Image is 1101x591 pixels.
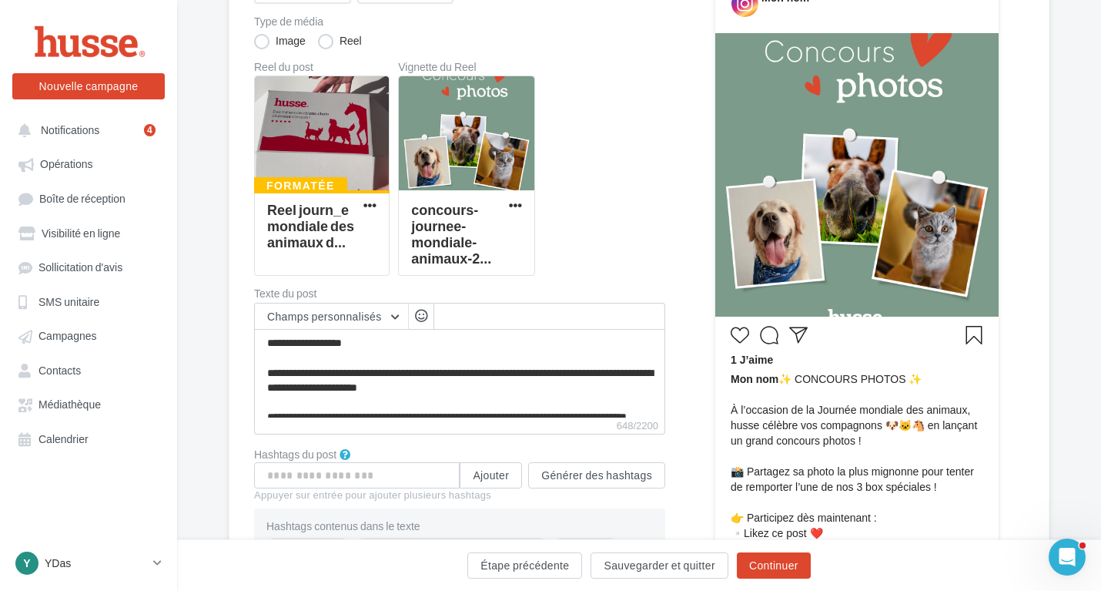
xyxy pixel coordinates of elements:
div: JournéeMondialeDesAnimaux [356,538,547,555]
svg: Partager la publication [789,326,808,344]
span: Calendrier [38,432,89,445]
span: Campagnes [38,330,97,343]
span: Visibilité en ligne [42,227,120,240]
div: Reel journ_e mondiale des animaux d... [267,201,354,250]
button: Notifications 4 [9,116,162,143]
span: Mon nom [731,373,778,385]
button: Générer des hashtags [528,462,665,489]
span: Sollicitation d'avis [38,261,122,274]
label: Reel [318,34,362,49]
a: SMS unitaire [9,287,168,315]
svg: Commenter [760,326,778,344]
svg: J’aime [731,326,749,344]
span: Y [23,556,30,571]
div: 4 [144,124,156,136]
div: Formatée [254,177,347,194]
label: Hashtags du post [254,449,336,460]
a: Opérations [9,149,168,177]
span: Opérations [40,158,92,171]
label: Type de média [254,16,665,27]
div: Concours [266,538,350,555]
span: Notifications [41,123,99,136]
div: concours-journee-mondiale-animaux-2... [411,201,491,267]
span: Boîte de réception [39,192,125,205]
a: Visibilité en ligne [9,219,168,247]
a: Campagnes [9,321,168,349]
label: Texte du post [254,288,665,299]
iframe: Intercom live chat [1049,539,1086,576]
a: Sollicitation d'avis [9,253,168,280]
svg: Enregistrer [965,326,983,344]
div: Hashtags contenus dans le texte [266,521,653,532]
div: Vignette du Reel [398,62,535,72]
span: Contacts [38,364,81,377]
div: Reel du post [254,62,390,72]
span: Médiathèque [38,398,101,411]
div: Appuyer sur entrée pour ajouter plusieurs hashtags [254,489,665,502]
div: Husse [554,538,618,555]
a: Boîte de réception [9,184,168,213]
a: Contacts [9,356,168,384]
label: Image [254,34,306,49]
a: Y YDas [12,549,165,578]
button: Nouvelle campagne [12,73,165,99]
button: Champs personnalisés [255,304,408,330]
button: Ajouter [460,462,522,489]
a: Calendrier [9,425,168,452]
button: Sauvegarder et quitter [591,552,728,579]
span: SMS unitaire [38,295,99,308]
div: 1 J’aime [731,352,983,371]
span: Champs personnalisés [267,310,382,323]
label: 648/2200 [254,418,665,435]
p: YDas [45,556,147,571]
button: Étape précédente [467,552,582,579]
a: Médiathèque [9,390,168,418]
button: Continuer [737,552,811,579]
